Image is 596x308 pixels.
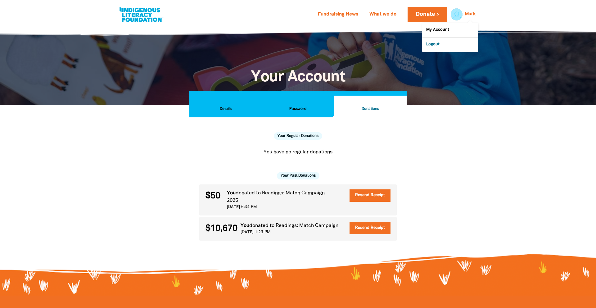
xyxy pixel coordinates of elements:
button: Donations [334,96,407,117]
em: You [241,224,249,228]
p: You have no regular donations [202,148,394,156]
h2: Your Regular Donations [274,132,322,140]
a: What we do [366,10,400,20]
h2: Your Past Donations [277,172,319,179]
span: donated to Readings: Match Campaign [249,224,338,228]
button: Resend Receipt [350,189,391,202]
a: Logout [422,38,478,52]
button: Details [189,96,262,117]
span: $10,670 [205,224,237,233]
a: Mark [465,12,476,16]
em: You [227,191,236,195]
span: $50 [205,192,220,200]
h2: Donations [339,106,402,112]
span: Your Account [251,70,345,84]
button: Password [262,96,334,117]
span: donated to Readings: Match Campaign 2025 [227,191,325,203]
h2: Password [267,106,329,112]
a: Donate [408,7,447,22]
a: Fundraising News [314,10,362,20]
div: Paginated content [199,184,397,242]
p: [DATE] 6:34 PM [227,204,336,211]
a: My Account [422,23,478,37]
div: Paginated content [199,145,397,160]
h2: Details [194,106,257,112]
p: [DATE] 1:29 PM [241,229,341,236]
button: Resend Receipt [350,222,391,234]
